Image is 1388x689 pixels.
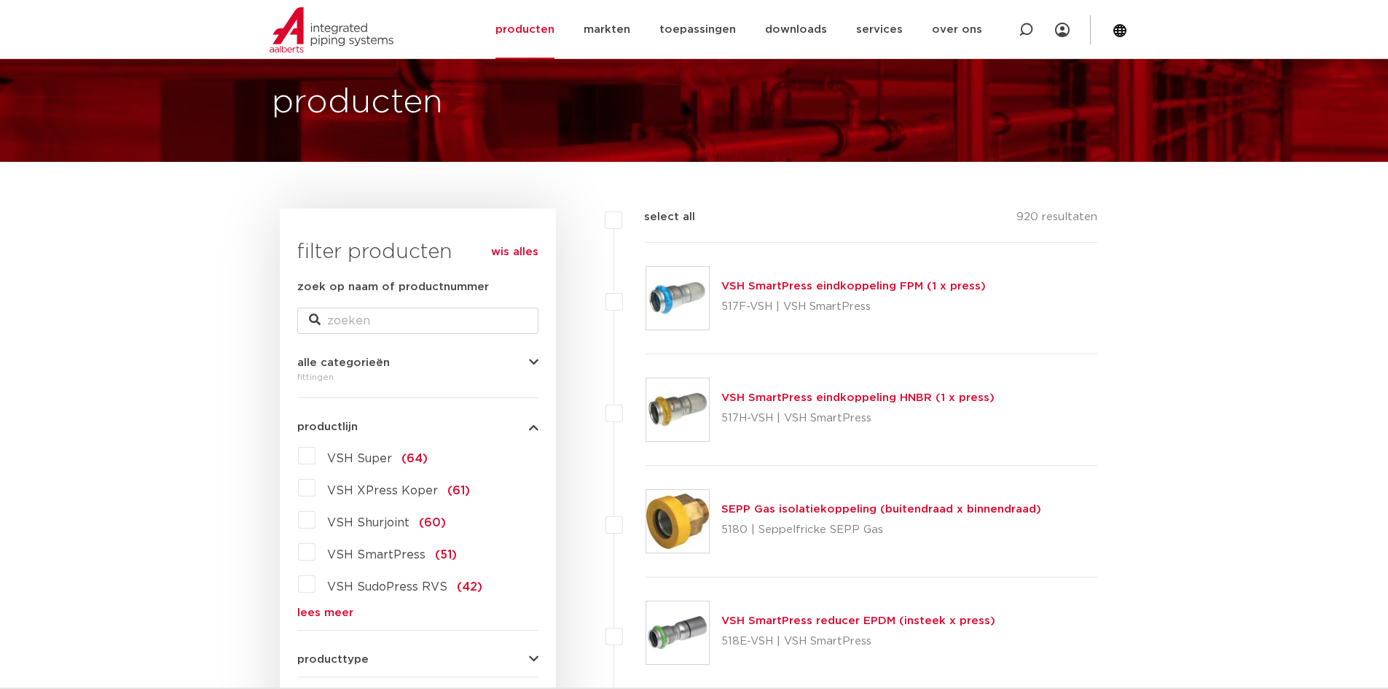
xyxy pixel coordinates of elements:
span: VSH SmartPress [327,549,426,561]
p: 920 resultaten [1016,209,1097,231]
span: VSH XPress Koper [327,485,438,497]
span: (60) [419,517,446,529]
span: (61) [447,485,470,497]
span: VSH Super [327,453,392,464]
img: Thumbnail for VSH SmartPress eindkoppeling FPM (1 x press) [646,267,709,330]
a: SEPP Gas isolatiekoppeling (buitendraad x binnendraad) [721,504,1041,515]
button: producttype [297,654,538,665]
a: VSH SmartPress eindkoppeling FPM (1 x press) [721,281,986,292]
button: alle categorieën [297,357,538,368]
p: 518E-VSH | VSH SmartPress [721,630,995,653]
label: zoek op naam of productnummer [297,279,489,296]
span: alle categorieën [297,357,390,368]
div: fittingen [297,368,538,386]
span: VSH SudoPress RVS [327,581,447,593]
img: Thumbnail for SEPP Gas isolatiekoppeling (buitendraad x binnendraad) [646,490,709,553]
label: select all [622,209,695,226]
p: 5180 | Seppelfricke SEPP Gas [721,518,1041,542]
a: VSH SmartPress eindkoppeling HNBR (1 x press) [721,392,995,403]
span: (42) [457,581,482,593]
span: VSH Shurjoint [327,517,409,529]
img: Thumbnail for VSH SmartPress eindkoppeling HNBR (1 x press) [646,378,709,441]
button: productlijn [297,421,538,432]
span: producttype [297,654,369,665]
a: lees meer [297,607,538,618]
input: zoeken [297,308,538,334]
p: 517F-VSH | VSH SmartPress [721,295,986,319]
span: (51) [435,549,457,561]
span: (64) [401,453,428,464]
p: 517H-VSH | VSH SmartPress [721,407,995,430]
h3: filter producten [297,238,538,267]
a: VSH SmartPress reducer EPDM (insteek x press) [721,615,995,626]
span: productlijn [297,421,358,432]
img: Thumbnail for VSH SmartPress reducer EPDM (insteek x press) [646,602,709,664]
h1: producten [272,79,443,126]
a: wis alles [491,244,538,261]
